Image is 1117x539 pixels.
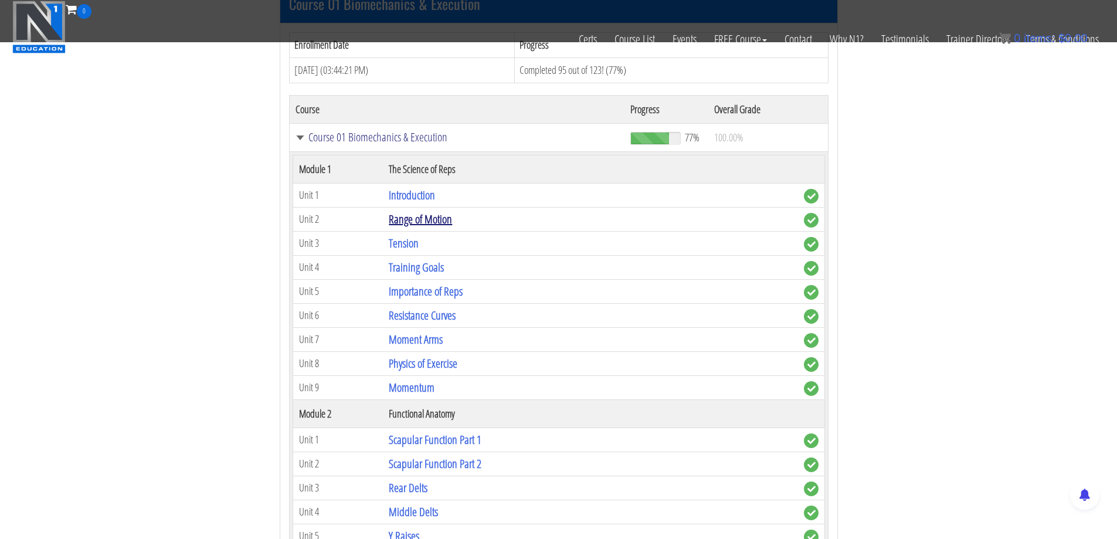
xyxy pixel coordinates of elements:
[389,235,419,251] a: Tension
[804,357,819,372] span: complete
[389,379,434,395] a: Momentum
[804,333,819,348] span: complete
[1017,19,1108,60] a: Terms & Conditions
[293,399,383,428] th: Module 2
[289,95,624,123] th: Course
[804,506,819,520] span: complete
[708,95,828,123] th: Overall Grade
[804,189,819,204] span: complete
[389,432,481,448] a: Scapular Function Part 1
[999,32,1088,45] a: 0 items: $0.00
[1014,32,1020,45] span: 0
[293,351,383,375] td: Unit 8
[293,500,383,524] td: Unit 4
[1058,32,1065,45] span: $
[293,255,383,279] td: Unit 4
[389,211,452,227] a: Range of Motion
[293,183,383,207] td: Unit 1
[776,19,821,60] a: Contact
[389,283,463,299] a: Importance of Reps
[293,452,383,476] td: Unit 2
[705,19,776,60] a: FREE Course
[389,504,438,520] a: Middle Delts
[293,303,383,327] td: Unit 6
[293,279,383,303] td: Unit 5
[938,19,1017,60] a: Trainer Directory
[293,476,383,500] td: Unit 3
[289,57,514,83] td: [DATE] (03:44:21 PM)
[804,381,819,396] span: complete
[293,155,383,183] th: Module 1
[293,207,383,231] td: Unit 2
[389,456,481,472] a: Scapular Function Part 2
[804,285,819,300] span: complete
[664,19,705,60] a: Events
[804,309,819,324] span: complete
[293,375,383,399] td: Unit 9
[804,237,819,252] span: complete
[293,327,383,351] td: Unit 7
[389,187,435,203] a: Introduction
[77,4,91,19] span: 0
[1024,32,1055,45] span: items:
[389,307,456,323] a: Resistance Curves
[804,213,819,228] span: complete
[296,131,619,143] a: Course 01 Biomechanics & Execution
[1058,32,1088,45] bdi: 0.00
[804,261,819,276] span: complete
[12,1,66,53] img: n1-education
[685,131,700,144] span: 77%
[514,57,828,83] td: Completed 95 out of 123! (77%)
[804,433,819,448] span: complete
[821,19,872,60] a: Why N1?
[624,95,708,123] th: Progress
[383,399,797,428] th: Functional Anatomy
[389,355,457,371] a: Physics of Exercise
[66,1,91,17] a: 0
[389,331,443,347] a: Moment Arms
[389,480,427,496] a: Rear Delts
[804,457,819,472] span: complete
[708,123,828,151] td: 100.00%
[389,259,444,275] a: Training Goals
[570,19,606,60] a: Certs
[872,19,938,60] a: Testimonials
[383,155,797,183] th: The Science of Reps
[606,19,664,60] a: Course List
[804,482,819,496] span: complete
[293,428,383,452] td: Unit 1
[293,231,383,255] td: Unit 3
[999,32,1011,44] img: icon11.png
